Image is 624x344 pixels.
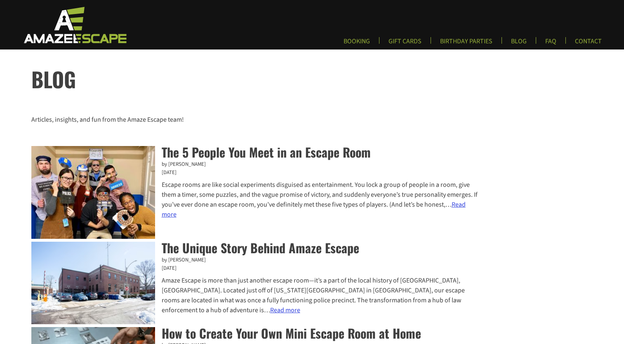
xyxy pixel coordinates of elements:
[13,6,135,44] img: Escape Room Game in Boston Area
[539,37,563,51] a: FAQ
[270,306,300,315] a: Read more
[31,146,155,242] a: The 5 People You Meet in an Escape Room
[162,324,421,342] a: How to Create Your Own Mini Escape Room at Home
[162,143,371,161] a: The 5 People You Meet in an Escape Room
[337,37,377,51] a: BOOKING
[31,64,624,94] h1: BLOG
[433,37,499,51] a: BIRTHDAY PARTIES
[31,276,480,315] div: Amaze Escape is more than just another escape room—it’s a part of the local history of [GEOGRAPHI...
[31,169,480,177] time: [DATE]
[31,115,593,125] p: Articles, insights, and fun from the Amaze Escape team!
[568,37,608,51] a: CONTACT
[31,256,480,264] div: by [PERSON_NAME]
[162,238,359,257] a: The Unique Story Behind Amaze Escape
[31,242,155,324] img: Photo of 7 central street, arlington ma
[31,146,155,239] img: Group of friends posing in an escape room.
[31,242,155,327] a: The Unique Story Behind Amaze Escape
[504,37,533,51] a: BLOG
[31,160,480,169] div: by [PERSON_NAME]
[31,180,480,219] div: Escape rooms are like social experiments disguised as entertainment. You lock a group of people i...
[31,264,480,273] time: [DATE]
[382,37,428,51] a: GIFT CARDS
